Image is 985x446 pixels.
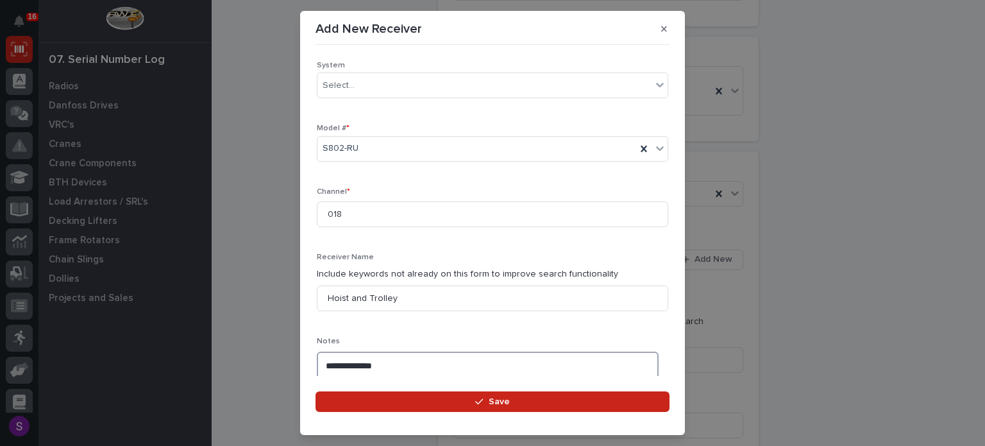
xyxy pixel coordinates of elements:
span: Receiver Name [317,253,374,261]
span: S802-RU [323,142,358,155]
span: Channel [317,188,350,196]
p: Include keywords not already on this form to improve search functionality [317,268,668,281]
div: Select... [323,79,355,92]
button: Save [316,391,669,412]
span: Model # [317,124,349,132]
p: Add New Receiver [316,21,422,37]
span: System [317,62,345,69]
span: Save [489,396,510,407]
span: Notes [317,338,340,345]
